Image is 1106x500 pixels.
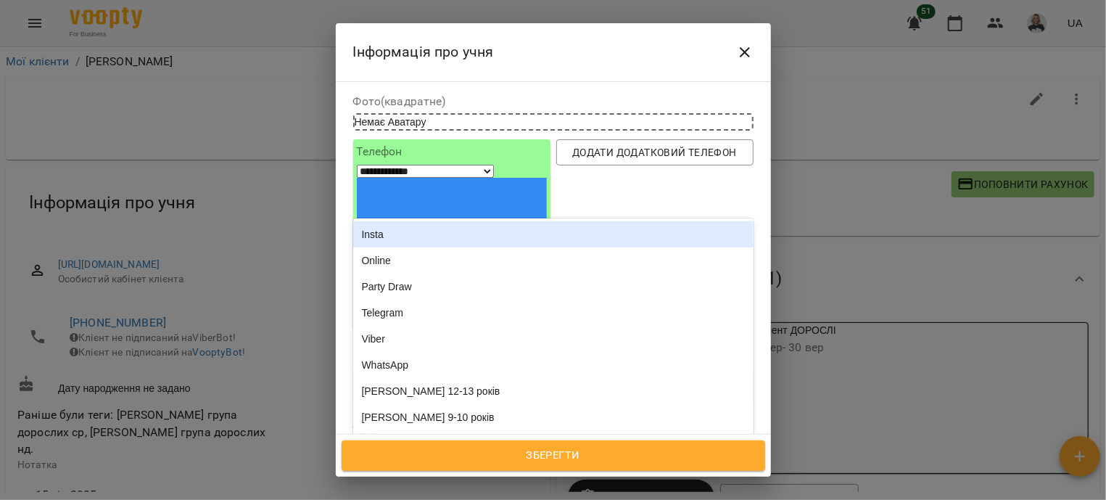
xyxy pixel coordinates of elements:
label: Телефон [357,146,547,157]
span: Зберегти [358,446,749,465]
div: Party Draw [353,274,754,300]
h6: Інформація про учня [353,41,494,63]
div: Online [353,247,754,274]
div: [PERSON_NAME] 9-10 років [353,404,754,430]
div: [PERSON_NAME] 12-13 років [353,378,754,404]
div: Insta [353,221,754,247]
div: WhatsApp [353,352,754,378]
button: Close [727,35,762,70]
label: Фото(квадратне) [353,96,754,107]
span: Немає Аватару [355,116,426,128]
span: Додати додатковий телефон [568,144,742,161]
div: [PERSON_NAME] група 13-16 [353,430,754,456]
img: Ukraine [357,178,547,305]
button: Зберегти [342,440,765,471]
button: Додати додатковий телефон [556,139,754,165]
select: Phone number country [357,165,494,178]
div: Telegram [353,300,754,326]
div: Viber [353,326,754,352]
